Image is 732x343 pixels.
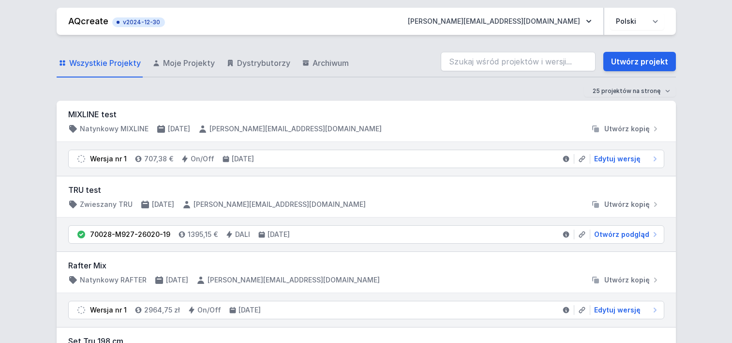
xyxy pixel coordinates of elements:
h4: On/Off [197,305,221,315]
h4: Natynkowy MIXLINE [80,124,149,134]
span: Otwórz podgląd [594,230,649,239]
div: Wersja nr 1 [90,305,127,315]
button: [PERSON_NAME][EMAIL_ADDRESS][DOMAIN_NAME] [400,13,599,30]
span: Archiwum [313,57,349,69]
h3: Rafter Mix [68,260,664,271]
h4: On/Off [191,154,214,164]
h4: [PERSON_NAME][EMAIL_ADDRESS][DOMAIN_NAME] [208,275,380,285]
button: v2024-12-30 [112,16,165,27]
h4: 707,38 € [144,154,173,164]
h4: DALI [235,230,250,239]
span: Edytuj wersję [594,154,641,164]
a: Moje Projekty [150,49,217,78]
a: Otwórz podgląd [590,230,660,239]
button: Utwórz kopię [587,275,664,285]
a: Dystrybutorzy [224,49,292,78]
button: Utwórz kopię [587,124,664,134]
span: Utwórz kopię [604,200,650,209]
h3: MIXLINE test [68,109,664,120]
div: 70028-M927-26020-19 [90,230,170,239]
h4: Natynkowy RAFTER [80,275,147,285]
span: Dystrybutorzy [237,57,290,69]
h4: [DATE] [232,154,254,164]
h4: Zwieszany TRU [80,200,133,209]
a: Wszystkie Projekty [57,49,143,78]
h3: TRU test [68,184,664,196]
h4: 1395,15 € [188,230,218,239]
h4: 2964,75 zł [144,305,180,315]
span: Wszystkie Projekty [69,57,141,69]
h4: [PERSON_NAME][EMAIL_ADDRESS][DOMAIN_NAME] [209,124,382,134]
span: Utwórz kopię [604,275,650,285]
span: Edytuj wersję [594,305,641,315]
img: draft.svg [76,154,86,164]
span: Moje Projekty [163,57,215,69]
h4: [DATE] [152,200,174,209]
a: Archiwum [300,49,351,78]
select: Wybierz język [610,13,664,30]
h4: [DATE] [166,275,188,285]
a: AQcreate [68,16,108,26]
a: Edytuj wersję [590,305,660,315]
h4: [PERSON_NAME][EMAIL_ADDRESS][DOMAIN_NAME] [194,200,366,209]
h4: [DATE] [239,305,261,315]
img: draft.svg [76,305,86,315]
h4: [DATE] [168,124,190,134]
span: Utwórz kopię [604,124,650,134]
span: v2024-12-30 [117,18,160,26]
button: Utwórz kopię [587,200,664,209]
div: Wersja nr 1 [90,154,127,164]
a: Utwórz projekt [603,52,676,71]
a: Edytuj wersję [590,154,660,164]
input: Szukaj wśród projektów i wersji... [441,52,596,71]
h4: [DATE] [268,230,290,239]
